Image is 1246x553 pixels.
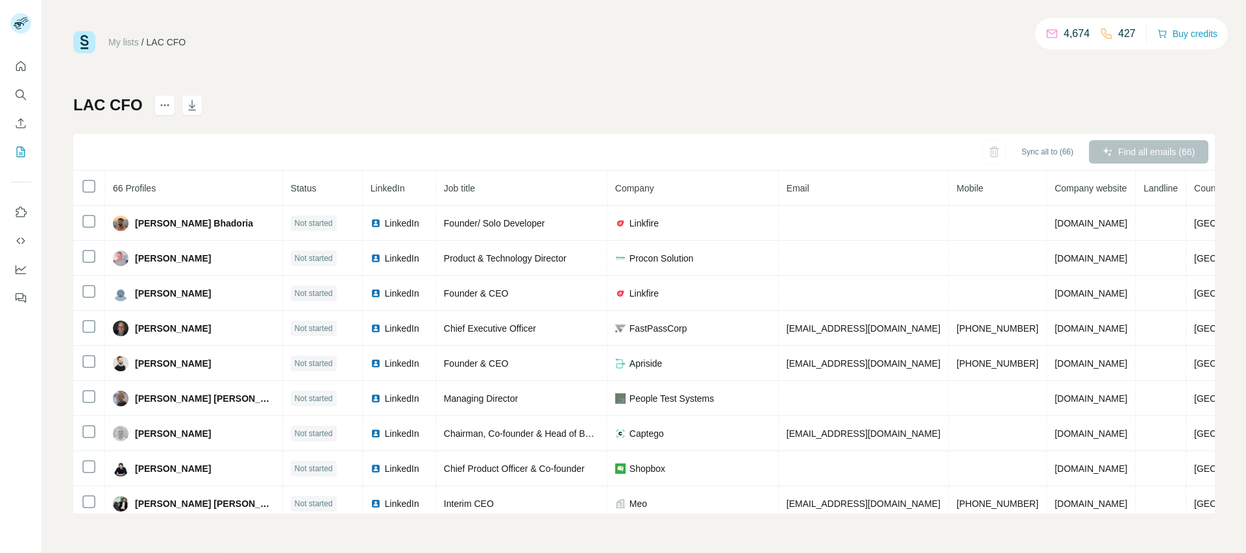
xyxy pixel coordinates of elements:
span: Not started [295,323,333,334]
span: Interim CEO [444,498,494,509]
img: LinkedIn logo [371,323,381,334]
span: [DOMAIN_NAME] [1055,253,1127,264]
button: Use Surfe on LinkedIn [10,201,31,224]
span: Procon Solution [629,252,694,265]
img: LinkedIn logo [371,428,381,439]
span: LinkedIn [385,392,419,405]
span: Apriside [629,357,663,370]
span: Chief Executive Officer [444,323,536,334]
span: Landline [1143,183,1178,193]
img: LinkedIn logo [371,463,381,474]
img: Surfe Logo [73,31,95,53]
button: Sync all to (66) [1012,142,1082,162]
span: Captego [629,427,664,440]
img: Avatar [113,215,128,231]
span: Chief Product Officer & Co-founder [444,463,585,474]
span: Managing Director [444,393,518,404]
span: Status [291,183,317,193]
img: Avatar [113,426,128,441]
span: Not started [295,463,333,474]
span: [PHONE_NUMBER] [957,358,1038,369]
span: Mobile [957,183,983,193]
span: [DOMAIN_NAME] [1055,218,1127,228]
span: [PERSON_NAME] [PERSON_NAME] [135,392,275,405]
span: [PERSON_NAME] [135,252,211,265]
img: LinkedIn logo [371,358,381,369]
img: company-logo [615,288,626,299]
span: Not started [295,217,333,229]
span: LinkedIn [385,287,419,300]
span: [PERSON_NAME] [135,462,211,475]
button: Use Surfe API [10,229,31,252]
img: company-logo [615,428,626,439]
span: Meo [629,497,647,510]
span: [PERSON_NAME] [135,427,211,440]
span: [PERSON_NAME] [PERSON_NAME] [135,497,275,510]
span: Chairman, Co-founder & Head of Business Development at [GEOGRAPHIC_DATA] [444,428,779,439]
span: [PHONE_NUMBER] [957,323,1038,334]
p: 427 [1118,26,1136,42]
span: Linkfire [629,217,659,230]
span: Founder & CEO [444,288,509,299]
span: [PERSON_NAME] [135,322,211,335]
span: [DOMAIN_NAME] [1055,288,1127,299]
img: LinkedIn logo [371,288,381,299]
span: [EMAIL_ADDRESS][DOMAIN_NAME] [787,358,940,369]
img: company-logo [615,323,626,334]
img: LinkedIn logo [371,498,381,509]
h1: LAC CFO [73,95,143,116]
img: company-logo [615,253,626,264]
img: LinkedIn logo [371,218,381,228]
span: Company [615,183,654,193]
div: LAC CFO [147,36,186,49]
span: LinkedIn [385,322,419,335]
button: Quick start [10,55,31,78]
span: Not started [295,393,333,404]
span: [PERSON_NAME] ‎Bhadoria [135,217,253,230]
span: [EMAIL_ADDRESS][DOMAIN_NAME] [787,323,940,334]
span: Country [1194,183,1226,193]
a: My lists [108,37,139,47]
span: LinkedIn [385,427,419,440]
button: Search [10,83,31,106]
span: [PHONE_NUMBER] [957,498,1038,509]
button: My lists [10,140,31,164]
span: 66 Profiles [113,183,156,193]
span: Not started [295,498,333,510]
img: LinkedIn logo [371,393,381,404]
span: [EMAIL_ADDRESS][DOMAIN_NAME] [787,428,940,439]
img: Avatar [113,356,128,371]
span: Founder/ Solo Developer [444,218,545,228]
span: People Test Systems [629,392,714,405]
p: 4,674 [1064,26,1090,42]
img: company-logo [615,218,626,228]
li: / [141,36,144,49]
img: Avatar [113,391,128,406]
img: company-logo [615,393,626,404]
button: Dashboard [10,258,31,281]
span: [DOMAIN_NAME] [1055,393,1127,404]
span: [DOMAIN_NAME] [1055,498,1127,509]
span: [EMAIL_ADDRESS][DOMAIN_NAME] [787,498,940,509]
span: [DOMAIN_NAME] [1055,358,1127,369]
img: Avatar [113,461,128,476]
span: Product & Technology Director [444,253,567,264]
span: [DOMAIN_NAME] [1055,428,1127,439]
button: actions [154,95,175,116]
span: Shopbox [629,462,665,475]
img: Avatar [113,321,128,336]
span: Email [787,183,809,193]
span: FastPassCorp [629,322,687,335]
span: Not started [295,252,333,264]
button: Enrich CSV [10,112,31,135]
span: LinkedIn [385,462,419,475]
span: LinkedIn [385,497,419,510]
span: LinkedIn [385,217,419,230]
span: LinkedIn [385,357,419,370]
span: Company website [1055,183,1127,193]
span: LinkedIn [371,183,405,193]
img: Avatar [113,251,128,266]
span: Not started [295,358,333,369]
span: Founder & CEO [444,358,509,369]
span: Job title [444,183,475,193]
